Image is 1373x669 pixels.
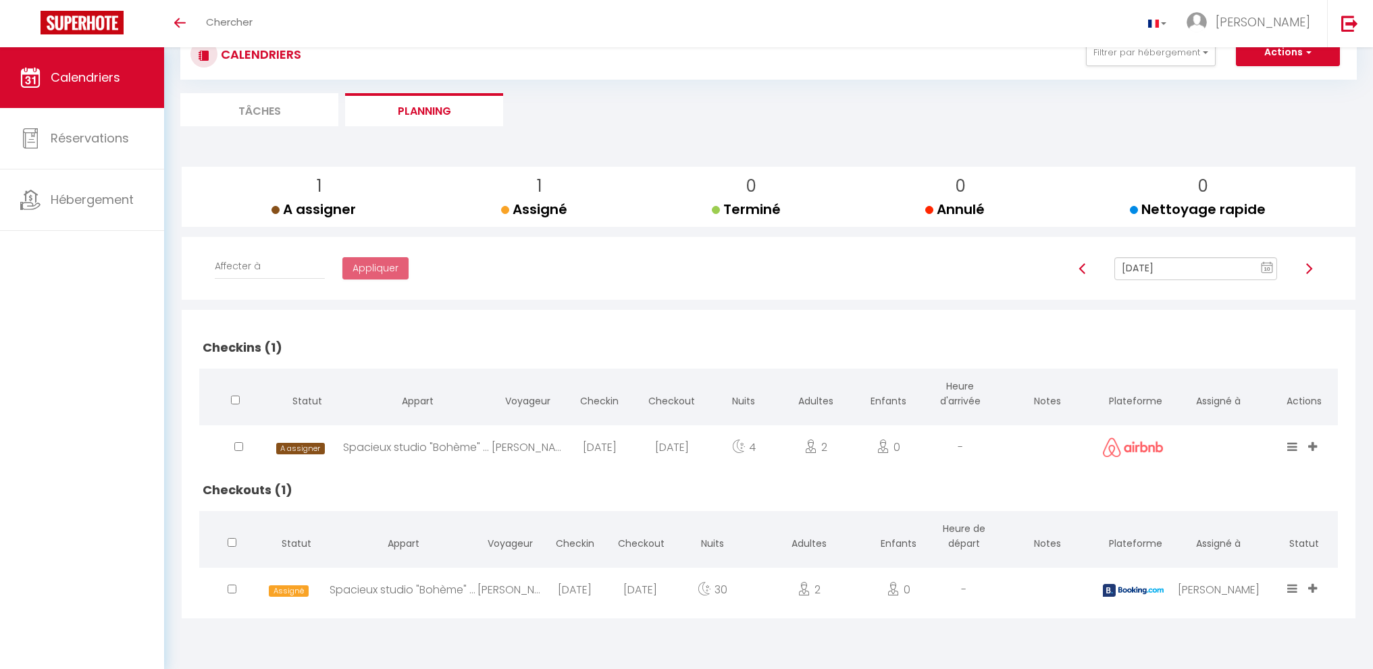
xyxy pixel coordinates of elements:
th: Nuits [708,369,780,422]
text: 10 [1264,266,1271,272]
span: [PERSON_NAME] [1216,14,1310,30]
span: Assigné [269,585,308,597]
th: Heure d'arrivée [924,369,996,422]
th: Checkin [542,511,607,564]
th: Adultes [780,369,852,422]
div: - [924,425,996,469]
div: - [931,568,996,612]
th: Heure de départ [931,511,996,564]
img: arrow-left3.svg [1077,263,1088,274]
th: Notes [996,369,1099,422]
div: [DATE] [636,425,708,469]
h2: Checkins (1) [199,327,1338,369]
button: Actions [1236,39,1340,66]
input: Select Date [1114,257,1277,280]
img: ... [1187,12,1207,32]
img: logout [1341,15,1358,32]
li: Planning [345,93,503,126]
div: [DATE] [542,568,607,612]
p: 0 [723,173,781,199]
span: Statut [292,394,322,408]
th: Notes [996,511,1099,564]
th: Voyageur [492,369,564,422]
div: [DATE] [563,425,636,469]
li: Tâches [180,93,338,126]
th: Enfants [866,511,931,564]
div: [PERSON_NAME] [1167,568,1270,612]
th: Voyageur [477,511,542,564]
span: Hébergement [51,191,134,208]
th: Checkout [636,369,708,422]
th: Plateforme [1099,369,1167,422]
span: Terminé [712,200,781,219]
p: 1 [282,173,356,199]
div: 0 [852,425,925,469]
th: Actions [1270,369,1338,422]
button: Appliquer [342,257,409,280]
span: Réservations [51,130,129,146]
th: Assigné à [1167,511,1270,564]
th: Assigné à [1167,369,1270,422]
th: Statut [1270,511,1338,564]
div: 30 [673,568,752,612]
div: Spacieux studio "Bohème" *Ascenseur *Centre-ville [330,568,477,612]
span: A assigner [271,200,356,219]
p: 1 [512,173,567,199]
span: Appart [388,537,419,550]
span: Nettoyage rapide [1130,200,1266,219]
th: Checkout [608,511,673,564]
h2: Checkouts (1) [199,469,1338,511]
button: Filtrer par hébergement [1086,39,1216,66]
div: 2 [780,425,852,469]
img: arrow-right3.svg [1303,263,1314,274]
div: 2 [752,568,866,612]
th: Adultes [752,511,866,564]
span: Calendriers [51,69,120,86]
img: booking2.png [1103,584,1164,597]
th: Enfants [852,369,925,422]
span: Annulé [925,200,985,219]
div: [DATE] [608,568,673,612]
th: Nuits [673,511,752,564]
span: A assigner [276,443,325,454]
th: Plateforme [1099,511,1167,564]
div: 4 [708,425,780,469]
span: Assigné [501,200,567,219]
img: airbnb2.png [1103,437,1164,457]
th: Checkin [563,369,636,422]
img: Super Booking [41,11,124,34]
span: Statut [282,537,311,550]
div: 0 [866,568,931,612]
h3: CALENDRIERS [217,39,301,70]
p: 0 [936,173,985,199]
div: Spacieux studio "Bohème" *Ascenseur *Centre-ville [343,425,491,469]
div: [PERSON_NAME] [492,425,564,469]
span: Chercher [206,15,253,29]
div: [PERSON_NAME] [477,568,542,612]
p: 0 [1141,173,1266,199]
span: Appart [402,394,434,408]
